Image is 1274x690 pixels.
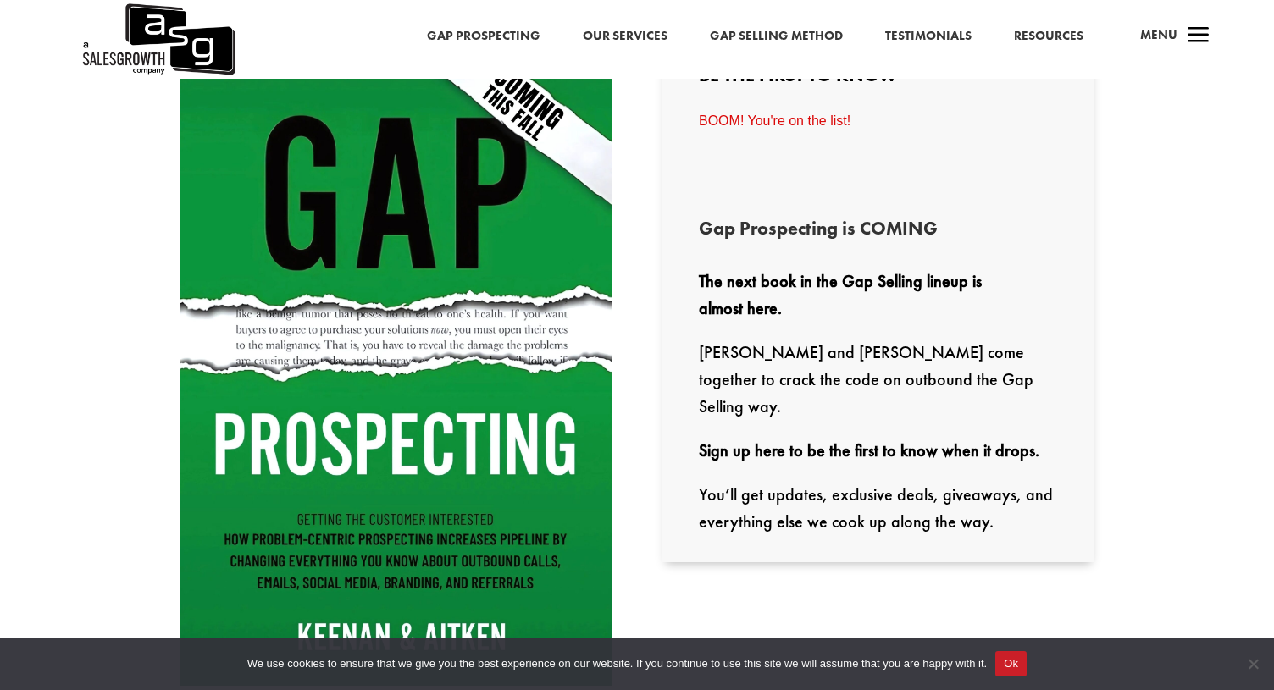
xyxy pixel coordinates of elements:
h3: Be the First to Know [699,66,1058,93]
strong: Sign up here to be the first to know when it drops. [699,439,1039,461]
a: Testimonials [885,25,972,47]
a: Gap Selling Method [710,25,843,47]
span: We use cookies to ensure that we give you the best experience on our website. If you continue to ... [247,655,987,672]
iframe: Form 0 [699,113,1058,130]
span: No [1244,655,1261,672]
strong: The next book in the Gap Selling lineup is almost here. [699,270,982,319]
p: You’ll get updates, exclusive deals, giveaways, and everything else we cook up along the way. [699,481,1058,535]
a: Our Services [583,25,667,47]
button: Ok [995,651,1027,676]
h3: Gap Prospecting is COMING [699,219,953,246]
img: Gap Prospecting - Coming This Fall [180,38,612,686]
p: [PERSON_NAME] and [PERSON_NAME] come together to crack the code on outbound the Gap Selling way. [699,339,1058,437]
a: Gap Prospecting [427,25,540,47]
a: Resources [1014,25,1083,47]
span: a [1182,19,1216,53]
span: Menu [1140,26,1177,43]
